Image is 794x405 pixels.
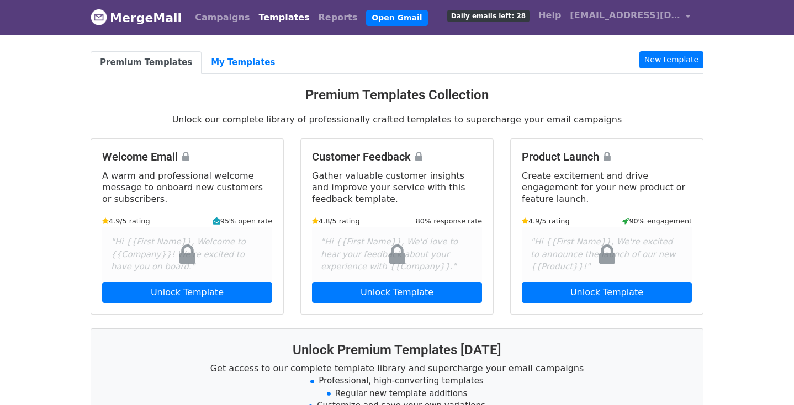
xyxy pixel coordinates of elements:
div: "Hi {{First Name}}, We're excited to announce the launch of our new {{Product}}!" [522,227,692,282]
span: Daily emails left: 28 [447,10,530,22]
p: Get access to our complete template library and supercharge your email campaigns [104,363,690,374]
small: 4.9/5 rating [522,216,570,226]
a: Templates [254,7,314,29]
a: My Templates [202,51,284,74]
h3: Unlock Premium Templates [DATE] [104,342,690,358]
div: "Hi {{First Name}}, Welcome to {{Company}}! We're excited to have you on board." [102,227,272,282]
a: Unlock Template [102,282,272,303]
p: Gather valuable customer insights and improve your service with this feedback template. [312,170,482,205]
small: 4.9/5 rating [102,216,150,226]
a: [EMAIL_ADDRESS][DOMAIN_NAME] [565,4,695,30]
a: Unlock Template [312,282,482,303]
small: 80% response rate [416,216,482,226]
h3: Premium Templates Collection [91,87,703,103]
img: MergeMail logo [91,9,107,25]
h4: Welcome Email [102,150,272,163]
a: New template [639,51,703,68]
li: Professional, high-converting templates [104,375,690,387]
a: Reports [314,7,362,29]
p: Create excitement and drive engagement for your new product or feature launch. [522,170,692,205]
li: Regular new template additions [104,387,690,400]
small: 90% engagement [622,216,692,226]
span: [EMAIL_ADDRESS][DOMAIN_NAME] [570,9,680,22]
a: Premium Templates [91,51,202,74]
a: Daily emails left: 28 [443,4,534,26]
a: Campaigns [190,7,254,29]
div: "Hi {{First Name}}, We'd love to hear your feedback about your experience with {{Company}}." [312,227,482,282]
h4: Product Launch [522,150,692,163]
a: MergeMail [91,6,182,29]
a: Open Gmail [366,10,427,26]
h4: Customer Feedback [312,150,482,163]
p: A warm and professional welcome message to onboard new customers or subscribers. [102,170,272,205]
p: Unlock our complete library of professionally crafted templates to supercharge your email campaigns [91,114,703,125]
small: 95% open rate [213,216,272,226]
a: Unlock Template [522,282,692,303]
a: Help [534,4,565,26]
small: 4.8/5 rating [312,216,360,226]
